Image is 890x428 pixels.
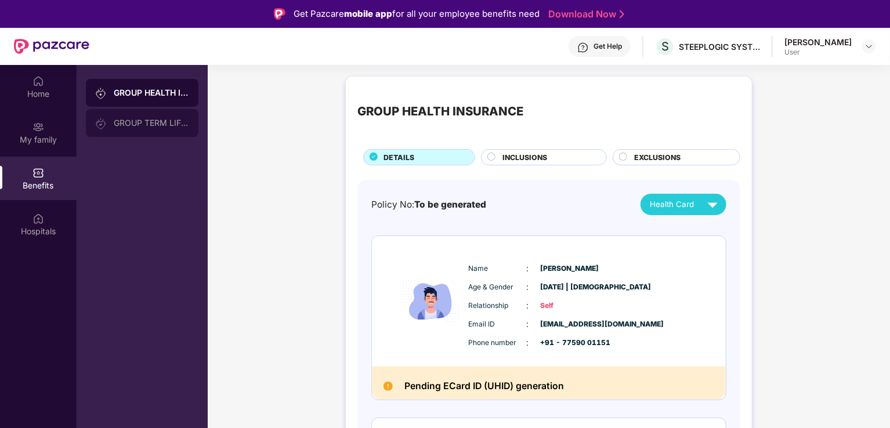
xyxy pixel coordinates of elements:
span: DETAILS [384,152,414,163]
img: Pending [384,382,393,391]
img: svg+xml;base64,PHN2ZyBpZD0iSG9zcGl0YWxzIiB4bWxucz0iaHR0cDovL3d3dy53My5vcmcvMjAwMC9zdmciIHdpZHRoPS... [32,213,44,224]
img: svg+xml;base64,PHN2ZyBpZD0iSG9tZSIgeG1sbnM9Imh0dHA6Ly93d3cudzMub3JnLzIwMDAvc3ZnIiB3aWR0aD0iMjAiIG... [32,75,44,87]
span: Age & Gender [469,282,527,293]
div: User [784,48,852,57]
div: [PERSON_NAME] [784,37,852,48]
div: Policy No: [371,198,486,212]
div: GROUP HEALTH INSURANCE [114,87,189,99]
span: : [527,281,529,293]
img: New Pazcare Logo [14,39,89,54]
span: : [527,262,529,275]
strong: mobile app [344,8,392,19]
span: [PERSON_NAME] [541,263,599,274]
div: Get Pazcare for all your employee benefits need [294,7,540,21]
img: icon [396,250,466,353]
img: Stroke [620,8,624,20]
span: Relationship [469,300,527,311]
img: svg+xml;base64,PHN2ZyB3aWR0aD0iMjAiIGhlaWdodD0iMjAiIHZpZXdCb3g9IjAgMCAyMCAyMCIgZmlsbD0ibm9uZSIgeG... [32,121,44,133]
img: svg+xml;base64,PHN2ZyBpZD0iSGVscC0zMngzMiIgeG1sbnM9Imh0dHA6Ly93d3cudzMub3JnLzIwMDAvc3ZnIiB3aWR0aD... [577,42,589,53]
h2: Pending ECard ID (UHID) generation [404,378,564,394]
span: Phone number [469,338,527,349]
span: Health Card [650,198,694,211]
span: : [527,299,529,312]
a: Download Now [548,8,621,20]
img: svg+xml;base64,PHN2ZyB4bWxucz0iaHR0cDovL3d3dy53My5vcmcvMjAwMC9zdmciIHZpZXdCb3g9IjAgMCAyNCAyNCIgd2... [703,194,723,215]
span: To be generated [414,199,486,210]
span: Self [541,300,599,311]
span: Name [469,263,527,274]
span: : [527,318,529,331]
img: Logo [274,8,285,20]
img: svg+xml;base64,PHN2ZyBpZD0iRHJvcGRvd24tMzJ4MzIiIHhtbG5zPSJodHRwOi8vd3d3LnczLm9yZy8yMDAwL3N2ZyIgd2... [864,42,874,51]
button: Health Card [641,194,726,215]
div: Get Help [594,42,622,51]
span: +91 - 77590 01151 [541,338,599,349]
img: svg+xml;base64,PHN2ZyB3aWR0aD0iMjAiIGhlaWdodD0iMjAiIHZpZXdCb3g9IjAgMCAyMCAyMCIgZmlsbD0ibm9uZSIgeG... [95,118,107,129]
span: EXCLUSIONS [634,152,681,163]
div: GROUP TERM LIFE INSURANCE [114,118,189,128]
span: [DATE] | [DEMOGRAPHIC_DATA] [541,282,599,293]
span: [EMAIL_ADDRESS][DOMAIN_NAME] [541,319,599,330]
span: S [661,39,669,53]
div: STEEPLOGIC SYSTEMS PRIVATE LIMITED [679,41,760,52]
span: Email ID [469,319,527,330]
div: GROUP HEALTH INSURANCE [357,102,523,121]
span: INCLUSIONS [502,152,547,163]
img: svg+xml;base64,PHN2ZyBpZD0iQmVuZWZpdHMiIHhtbG5zPSJodHRwOi8vd3d3LnczLm9yZy8yMDAwL3N2ZyIgd2lkdGg9Ij... [32,167,44,179]
span: : [527,336,529,349]
img: svg+xml;base64,PHN2ZyB3aWR0aD0iMjAiIGhlaWdodD0iMjAiIHZpZXdCb3g9IjAgMCAyMCAyMCIgZmlsbD0ibm9uZSIgeG... [95,88,107,99]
